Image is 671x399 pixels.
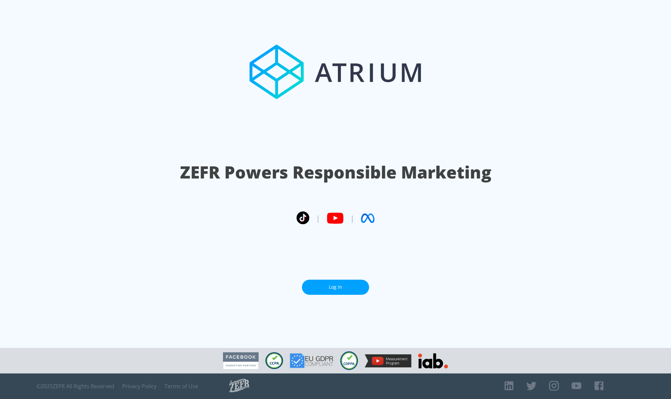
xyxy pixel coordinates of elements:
a: Log In [302,280,369,295]
img: COPPA Compliant [340,351,358,370]
span: © 2025 ZEFR All Rights Reserved [36,383,114,390]
h1: ZEFR Powers Responsible Marketing [180,161,491,184]
span: | [316,213,320,223]
img: CCPA Compliant [265,352,283,369]
a: Privacy Policy [122,383,156,390]
span: | [350,213,354,223]
img: YouTube Measurement Program [365,354,411,367]
a: Terms of Use [165,383,198,390]
img: Facebook Marketing Partner [223,352,259,369]
img: GDPR Compliant [290,353,333,368]
img: IAB [418,353,448,368]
